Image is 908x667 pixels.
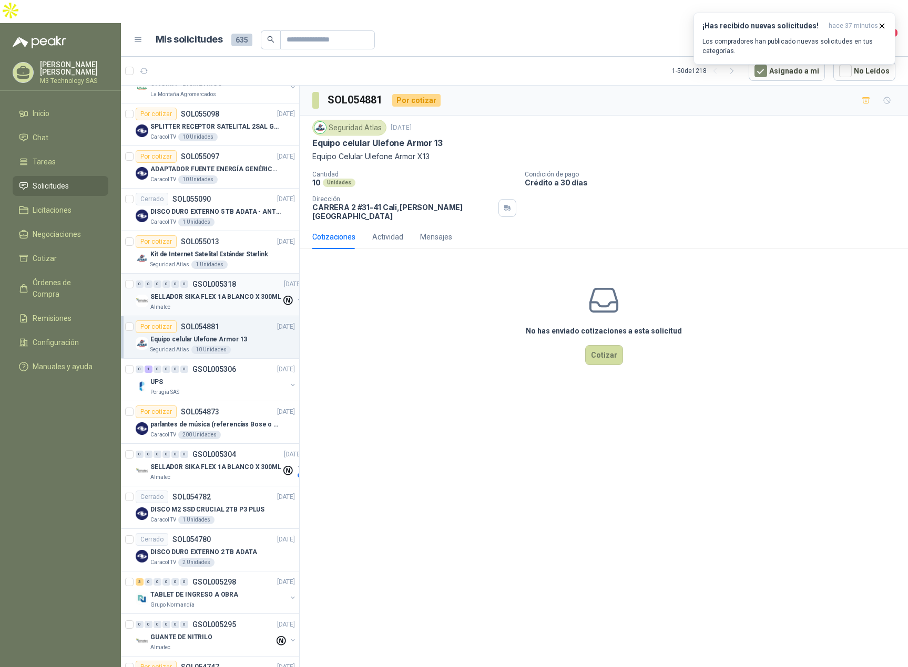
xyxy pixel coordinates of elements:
[154,366,161,373] div: 0
[13,308,108,328] a: Remisiones
[277,620,295,630] p: [DATE]
[312,120,386,136] div: Seguridad Atlas
[150,431,176,439] p: Caracol TV
[277,194,295,204] p: [DATE]
[121,103,299,146] a: Por cotizarSOL055098[DATE] Company LogoSPLITTER RECEPTOR SATELITAL 2SAL GT-SP21Caracol TV10 Unidades
[13,176,108,196] a: Solicitudes
[33,132,48,143] span: Chat
[13,357,108,377] a: Manuales y ayuda
[13,152,108,172] a: Tareas
[150,249,268,259] p: Kit de Internet Satelital Estándar Starlink
[150,601,195,609] p: Grupo Normandía
[136,167,148,180] img: Company Logo
[40,78,108,84] p: M3 Technology SAS
[277,322,295,332] p: [DATE]
[150,473,170,482] p: Almatec
[150,420,281,430] p: parlantes de música (referencias Bose o Alexa) CON MARCACION 1 LOGO (Mas datos en el adjunto)
[150,260,189,269] p: Seguridad Atlas
[150,632,212,642] p: GUANTE DE NITRILO
[162,366,170,373] div: 0
[13,248,108,268] a: Cotizar
[33,108,49,119] span: Inicio
[284,450,302,460] p: [DATE]
[136,366,144,373] div: 0
[150,90,216,99] p: La Montaña Agromercados
[136,576,297,609] a: 3 0 0 0 0 0 GSOL005298[DATE] Company LogoTABLET DE INGRESO A OBRAGrupo Normandía
[162,578,170,586] div: 0
[121,529,299,571] a: CerradoSOL054780[DATE] Company LogoDISCO DURO EXTERNO 2 TB ADATACaracol TV2 Unidades
[312,138,442,149] p: Equipo celular Ulefone Armor 13
[312,171,516,178] p: Cantidad
[231,34,252,46] span: 635
[178,218,215,226] div: 1 Unidades
[150,133,176,141] p: Caracol TV
[277,492,295,502] p: [DATE]
[178,175,218,184] div: 10 Unidades
[876,30,895,49] button: 4
[136,550,148,562] img: Company Logo
[150,590,238,600] p: TABLET DE INGRESO A OBRA
[33,361,93,372] span: Manuales y ayuda
[121,401,299,444] a: Por cotizarSOL054873[DATE] Company Logoparlantes de música (referencias Bose o Alexa) CON MARCACI...
[121,231,299,274] a: Por cotizarSOL055013[DATE] Company LogoKit de Internet Satelital Estándar StarlinkSeguridad Atlas...
[284,279,302,289] p: [DATE]
[13,332,108,352] a: Configuración
[136,235,177,248] div: Por cotizar
[277,577,295,587] p: [DATE]
[277,237,295,247] p: [DATE]
[33,277,98,300] span: Órdenes de Compra
[172,493,211,501] p: SOL054782
[314,122,326,133] img: Company Logo
[312,195,494,203] p: Dirección
[171,578,179,586] div: 0
[191,260,228,269] div: 1 Unidades
[277,535,295,545] p: [DATE]
[136,507,148,520] img: Company Logo
[328,92,384,108] h3: SOL054881
[136,82,148,95] img: Company Logo
[192,280,236,288] p: GSOL005318
[180,451,188,458] div: 0
[192,578,236,586] p: GSOL005298
[150,346,189,354] p: Seguridad Atlas
[136,635,148,648] img: Company Logo
[136,448,304,482] a: 0 0 0 0 0 0 GSOL005304[DATE] Company LogoSELLADOR SIKA FLEX 1A BLANCO X 300MLAlmatec
[172,195,211,203] p: SOL055090
[150,516,176,524] p: Caracol TV
[312,231,355,243] div: Cotizaciones
[180,280,188,288] div: 0
[33,180,69,192] span: Solicitudes
[323,179,355,187] div: Unidades
[33,312,72,324] span: Remisiones
[136,533,168,546] div: Cerrado
[121,146,299,189] a: Por cotizarSOL055097[DATE] Company LogoADAPTADOR FUENTE ENERGÍA GENÉRICO 24V 1ACaracol TV10 Unidades
[150,303,170,311] p: Almatec
[154,578,161,586] div: 0
[277,109,295,119] p: [DATE]
[525,171,904,178] p: Condición de pago
[180,621,188,628] div: 0
[136,451,144,458] div: 0
[136,295,148,307] img: Company Logo
[13,36,66,48] img: Logo peakr
[40,61,108,76] p: [PERSON_NAME] [PERSON_NAME]
[136,278,304,311] a: 0 0 0 0 0 0 GSOL005318[DATE] Company LogoSELLADOR SIKA FLEX 1A BLANCO X 300MLAlmatec
[121,316,299,359] a: Por cotizarSOL054881[DATE] Company LogoEquipo celular Ulefone Armor 13Seguridad Atlas10 Unidades
[154,451,161,458] div: 0
[136,465,148,477] img: Company Logo
[150,175,176,184] p: Caracol TV
[136,337,148,350] img: Company Logo
[829,22,878,30] span: hace 37 minutos
[33,228,81,240] span: Negociaciones
[192,451,236,458] p: GSOL005304
[178,431,221,439] div: 200 Unidades
[162,280,170,288] div: 0
[693,13,895,65] button: ¡Has recibido nuevas solicitudes!hace 37 minutos Los compradores han publicado nuevas solicitudes...
[136,320,177,333] div: Por cotizar
[145,451,152,458] div: 0
[150,218,176,226] p: Caracol TV
[150,122,281,132] p: SPLITTER RECEPTOR SATELITAL 2SAL GT-SP21
[181,408,219,415] p: SOL054873
[172,536,211,543] p: SOL054780
[136,210,148,222] img: Company Logo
